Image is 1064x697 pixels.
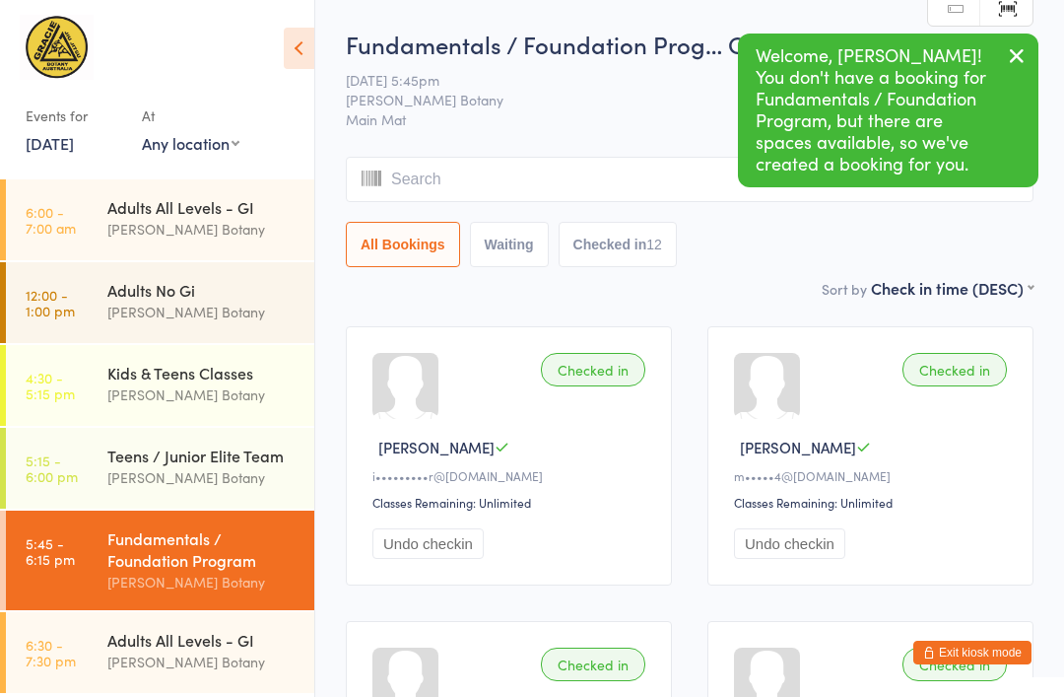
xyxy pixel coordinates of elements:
[378,437,495,457] span: [PERSON_NAME]
[107,466,298,489] div: [PERSON_NAME] Botany
[26,453,78,484] time: 5:15 - 6:00 pm
[740,437,856,457] span: [PERSON_NAME]
[372,494,651,511] div: Classes Remaining: Unlimited
[822,279,867,299] label: Sort by
[346,222,460,267] button: All Bookings
[871,277,1033,299] div: Check in time (DESC)
[734,528,845,559] button: Undo checkin
[902,648,1007,681] div: Checked in
[6,612,314,693] a: 6:30 -7:30 pmAdults All Levels - GI[PERSON_NAME] Botany
[346,109,1033,129] span: Main Mat
[6,428,314,509] a: 5:15 -6:00 pmTeens / Junior Elite Team[PERSON_NAME] Botany
[559,222,677,267] button: Checked in12
[107,279,298,301] div: Adults No Gi
[107,629,298,651] div: Adults All Levels - GI
[372,528,484,559] button: Undo checkin
[913,641,1031,664] button: Exit kiosk mode
[26,100,122,132] div: Events for
[107,196,298,218] div: Adults All Levels - GI
[26,132,74,154] a: [DATE]
[26,287,75,318] time: 12:00 - 1:00 pm
[734,467,1013,484] div: m•••••4@[DOMAIN_NAME]
[372,467,651,484] div: i•••••••••r@[DOMAIN_NAME]
[346,90,1003,109] span: [PERSON_NAME] Botany
[26,637,76,668] time: 6:30 - 7:30 pm
[26,204,76,236] time: 6:00 - 7:00 am
[470,222,549,267] button: Waiting
[646,237,662,252] div: 12
[107,571,298,593] div: [PERSON_NAME] Botany
[6,345,314,426] a: 4:30 -5:15 pmKids & Teens Classes[PERSON_NAME] Botany
[6,262,314,343] a: 12:00 -1:00 pmAdults No Gi[PERSON_NAME] Botany
[6,511,314,610] a: 5:45 -6:15 pmFundamentals / Foundation Program[PERSON_NAME] Botany
[6,179,314,260] a: 6:00 -7:00 amAdults All Levels - GI[PERSON_NAME] Botany
[346,157,1033,202] input: Search
[142,100,239,132] div: At
[346,70,1003,90] span: [DATE] 5:45pm
[107,362,298,383] div: Kids & Teens Classes
[346,28,1033,60] h2: Fundamentals / Foundation Prog… Check-in
[541,353,645,386] div: Checked in
[107,527,298,571] div: Fundamentals / Foundation Program
[107,301,298,323] div: [PERSON_NAME] Botany
[107,651,298,673] div: [PERSON_NAME] Botany
[26,370,75,401] time: 4:30 - 5:15 pm
[107,218,298,241] div: [PERSON_NAME] Botany
[902,353,1007,386] div: Checked in
[20,15,94,80] img: Gracie Botany
[738,34,1038,187] div: Welcome, [PERSON_NAME]! You don't have a booking for Fundamentals / Foundation Program, but there...
[107,383,298,406] div: [PERSON_NAME] Botany
[107,445,298,466] div: Teens / Junior Elite Team
[541,648,645,681] div: Checked in
[26,535,75,567] time: 5:45 - 6:15 pm
[734,494,1013,511] div: Classes Remaining: Unlimited
[142,132,239,154] div: Any location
